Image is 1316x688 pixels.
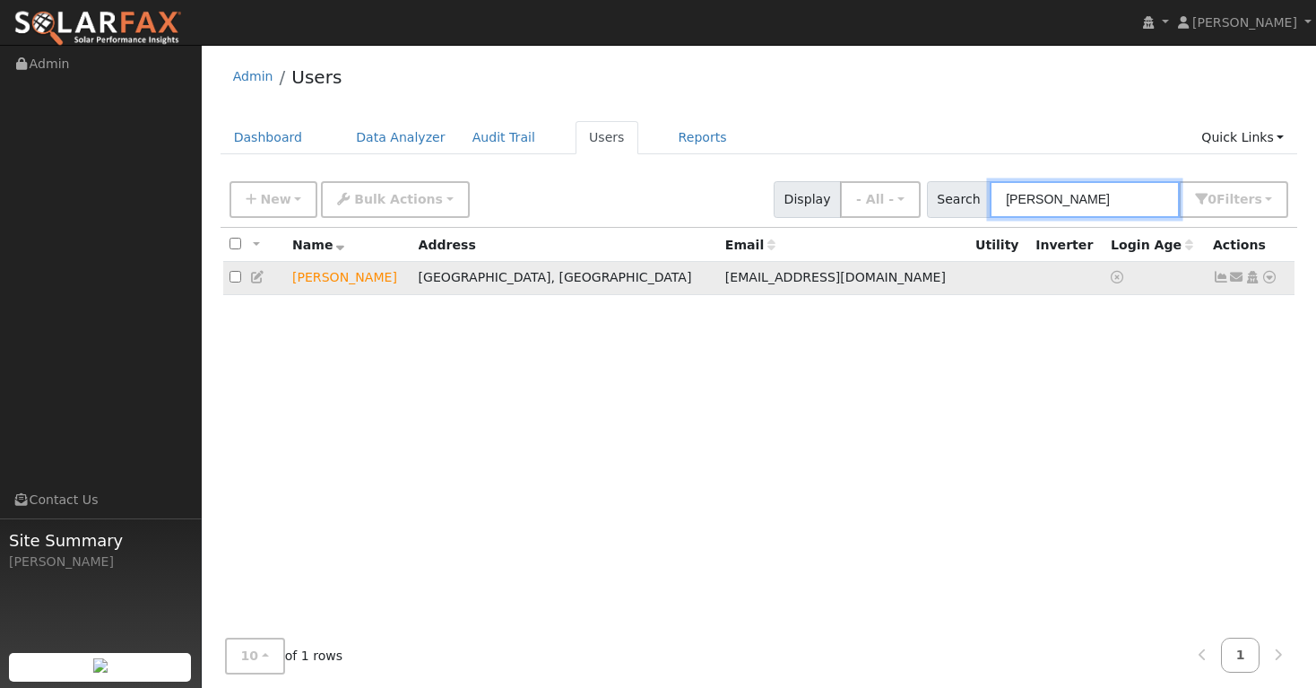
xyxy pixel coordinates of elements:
[250,270,266,284] a: Edit User
[1244,270,1260,284] a: Login As
[321,181,469,218] button: Bulk Actions
[1213,236,1288,255] div: Actions
[260,192,290,206] span: New
[725,238,775,252] span: Email
[233,69,273,83] a: Admin
[1111,270,1127,284] a: No login access
[1261,268,1277,287] a: Other actions
[225,638,343,675] span: of 1 rows
[241,649,259,663] span: 10
[412,262,719,295] td: [GEOGRAPHIC_DATA], [GEOGRAPHIC_DATA]
[665,121,740,154] a: Reports
[342,121,459,154] a: Data Analyzer
[286,262,412,295] td: Lead
[291,66,342,88] a: Users
[975,236,1023,255] div: Utility
[221,121,316,154] a: Dashboard
[292,238,345,252] span: Name
[576,121,638,154] a: Users
[1229,268,1245,287] a: cerellihomes@gmail.com
[1188,121,1297,154] a: Quick Links
[1254,192,1261,206] span: s
[840,181,921,218] button: - All -
[354,192,443,206] span: Bulk Actions
[1192,15,1297,30] span: [PERSON_NAME]
[1179,181,1288,218] button: 0Filters
[927,181,991,218] span: Search
[93,658,108,673] img: retrieve
[1213,270,1229,284] a: Not connected
[1035,236,1098,255] div: Inverter
[9,553,192,571] div: [PERSON_NAME]
[725,270,946,284] span: [EMAIL_ADDRESS][DOMAIN_NAME]
[13,10,182,48] img: SolarFax
[990,181,1180,218] input: Search
[225,638,285,675] button: 10
[9,528,192,553] span: Site Summary
[229,181,318,218] button: New
[774,181,841,218] span: Display
[1216,192,1262,206] span: Filter
[459,121,549,154] a: Audit Trail
[1111,238,1193,252] span: Days since last login
[419,236,713,255] div: Address
[1221,638,1260,673] a: 1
